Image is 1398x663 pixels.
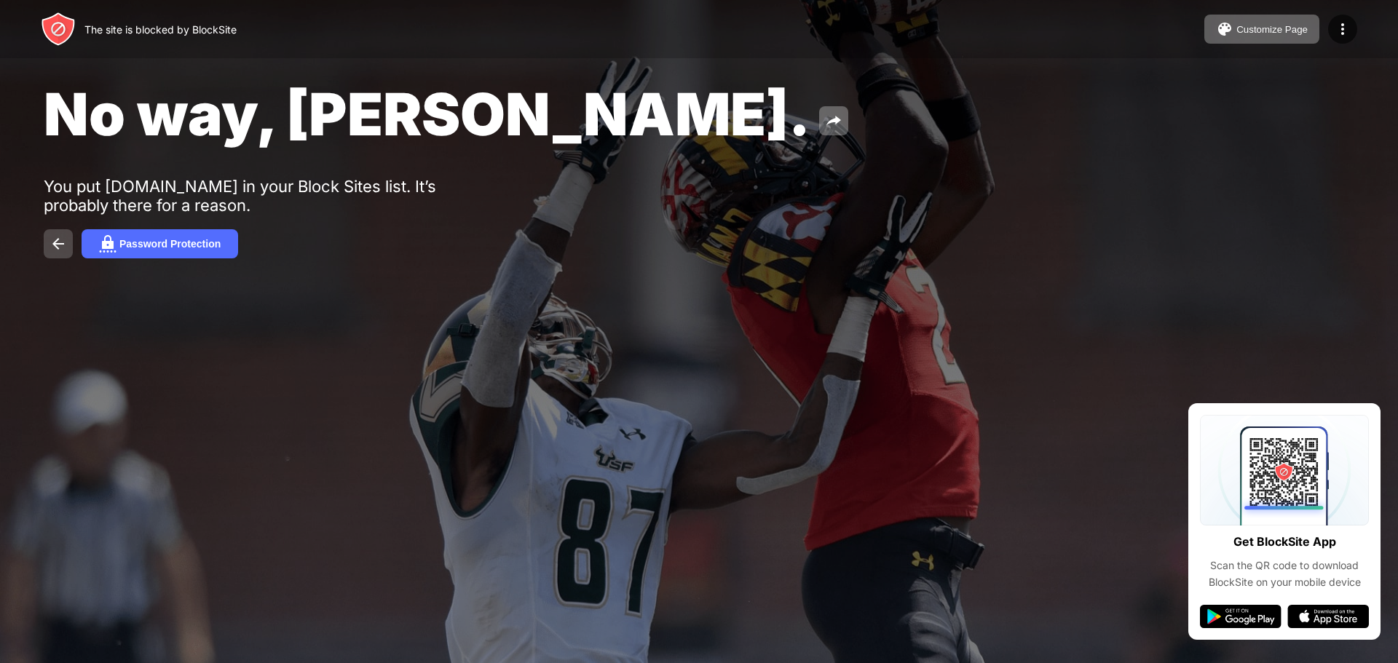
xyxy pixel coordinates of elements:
div: Get BlockSite App [1233,531,1336,552]
div: Scan the QR code to download BlockSite on your mobile device [1200,557,1369,590]
img: google-play.svg [1200,605,1281,628]
button: Customize Page [1204,15,1319,44]
img: menu-icon.svg [1334,20,1351,38]
div: Customize Page [1236,24,1308,35]
span: No way, [PERSON_NAME]. [44,79,810,149]
img: app-store.svg [1287,605,1369,628]
img: qrcode.svg [1200,415,1369,525]
img: header-logo.svg [41,12,76,47]
img: password.svg [99,235,116,253]
button: Password Protection [82,229,238,258]
img: back.svg [50,235,67,253]
div: Password Protection [119,238,221,250]
img: share.svg [825,112,842,130]
div: The site is blocked by BlockSite [84,23,237,36]
div: You put [DOMAIN_NAME] in your Block Sites list. It’s probably there for a reason. [44,177,494,215]
img: pallet.svg [1216,20,1233,38]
